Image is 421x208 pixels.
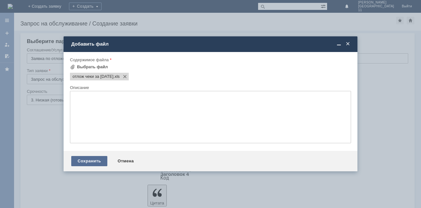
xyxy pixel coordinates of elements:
div: Добавить файл [71,41,351,47]
span: отлож чеки за 08.10.25.xls [73,74,113,79]
span: Закрыть [345,41,351,47]
div: Выбрать файл [77,64,108,70]
div: Просьба удалить отложенные чеки за [DATE] [3,3,93,13]
div: Содержимое файла [70,58,350,62]
div: Описание [70,85,350,90]
span: Свернуть (Ctrl + M) [336,41,342,47]
span: отлож чеки за 08.10.25.xls [113,74,120,79]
